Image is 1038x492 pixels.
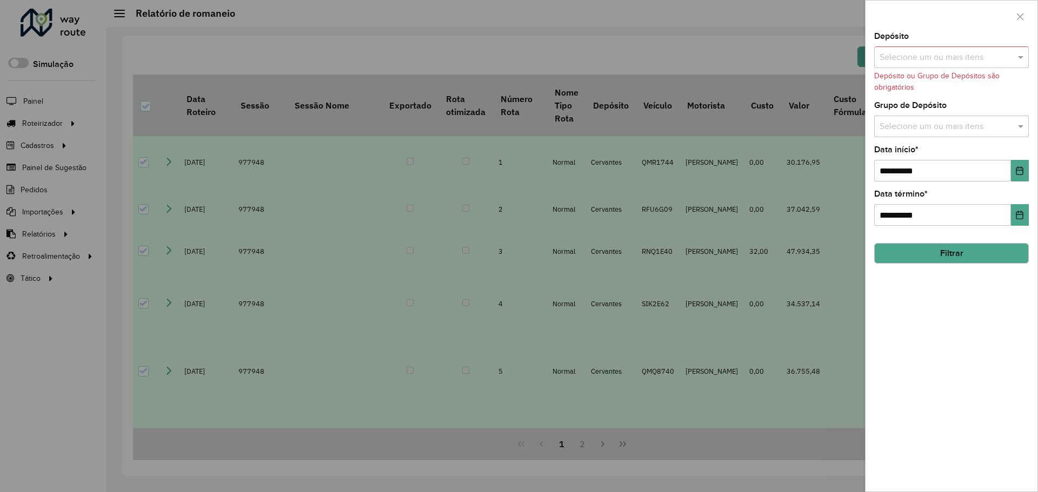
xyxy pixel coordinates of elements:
label: Depósito [874,30,909,43]
label: Grupo de Depósito [874,99,947,112]
label: Data início [874,143,919,156]
button: Filtrar [874,243,1029,264]
button: Choose Date [1011,160,1029,181]
label: Data término [874,187,928,200]
formly-validation-message: Depósito ou Grupo de Depósitos são obrigatórios [874,72,1000,91]
button: Choose Date [1011,204,1029,226]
